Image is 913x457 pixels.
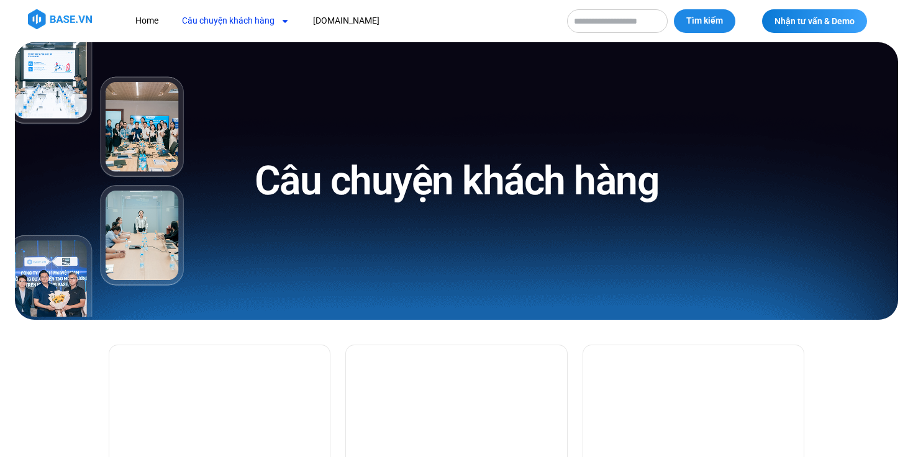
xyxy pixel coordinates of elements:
span: Tìm kiếm [686,15,723,27]
a: Câu chuyện khách hàng [173,9,299,32]
button: Tìm kiếm [674,9,735,33]
a: Home [126,9,168,32]
a: [DOMAIN_NAME] [304,9,389,32]
h1: Câu chuyện khách hàng [255,155,659,207]
a: Nhận tư vấn & Demo [762,9,867,33]
span: Nhận tư vấn & Demo [774,17,855,25]
nav: Menu [126,9,555,32]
